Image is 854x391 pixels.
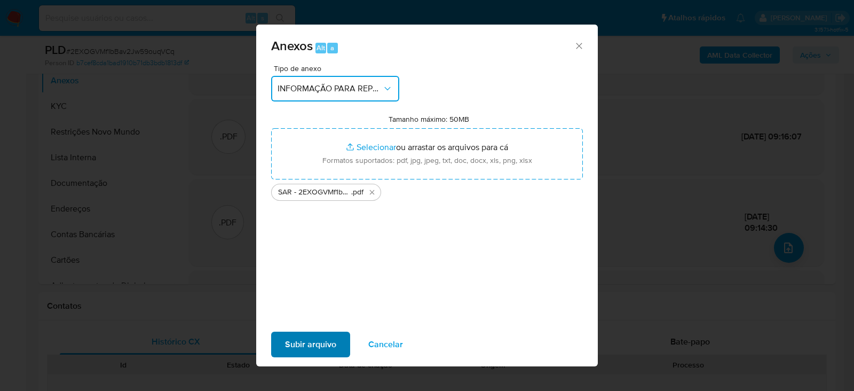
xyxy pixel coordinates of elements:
span: Alt [317,43,325,53]
span: SAR - 2EXOGVMf1bBav2Jw59ouqVCq - CPF 00253210216 - [PERSON_NAME] [278,187,351,198]
span: INFORMAÇÃO PARA REPORTE - COAF [278,83,382,94]
button: Excluir SAR - 2EXOGVMf1bBav2Jw59ouqVCq - CPF 00253210216 - ALEXANDRO SOUZA DA GAMA.pdf [366,186,378,199]
span: Subir arquivo [285,333,336,356]
ul: Arquivos selecionados [271,179,583,201]
span: Cancelar [368,333,403,356]
button: Subir arquivo [271,332,350,357]
button: Fechar [574,41,583,50]
label: Tamanho máximo: 50MB [389,114,469,124]
button: Cancelar [354,332,417,357]
span: Tipo de anexo [274,65,402,72]
button: INFORMAÇÃO PARA REPORTE - COAF [271,76,399,101]
span: Anexos [271,36,313,55]
span: a [330,43,334,53]
span: .pdf [351,187,363,198]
